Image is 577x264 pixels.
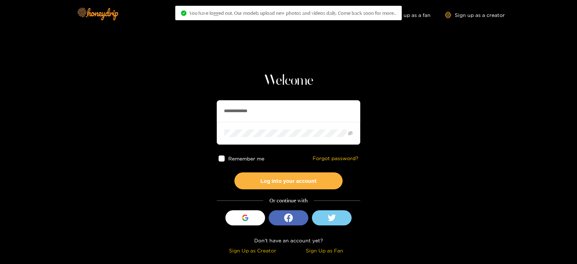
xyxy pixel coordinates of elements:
[313,155,358,162] a: Forgot password?
[290,246,358,255] div: Sign Up as Fan
[381,12,431,18] a: Sign up as a fan
[217,72,360,89] h1: Welcome
[217,236,360,245] div: Don't have an account yet?
[189,10,396,16] span: You have logged out. Our models upload new photos and videos daily. Come back soon for more..
[348,131,353,136] span: eye-invisible
[181,10,186,16] span: check-circle
[234,172,343,189] button: Log into your account
[228,156,264,161] span: Remember me
[445,12,505,18] a: Sign up as a creator
[217,197,360,205] div: Or continue with
[219,246,287,255] div: Sign Up as Creator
